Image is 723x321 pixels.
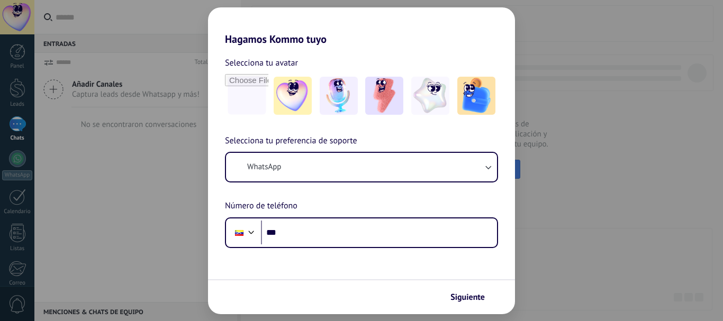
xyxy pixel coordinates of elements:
[320,77,358,115] img: -2.jpeg
[247,162,281,172] span: WhatsApp
[208,7,515,45] h2: Hagamos Kommo tuyo
[225,199,297,213] span: Número de teléfono
[457,77,495,115] img: -5.jpeg
[411,77,449,115] img: -4.jpeg
[365,77,403,115] img: -3.jpeg
[446,288,499,306] button: Siguiente
[450,294,485,301] span: Siguiente
[229,222,249,244] div: Venezuela: + 58
[225,56,298,70] span: Selecciona tu avatar
[226,153,497,181] button: WhatsApp
[225,134,357,148] span: Selecciona tu preferencia de soporte
[274,77,312,115] img: -1.jpeg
